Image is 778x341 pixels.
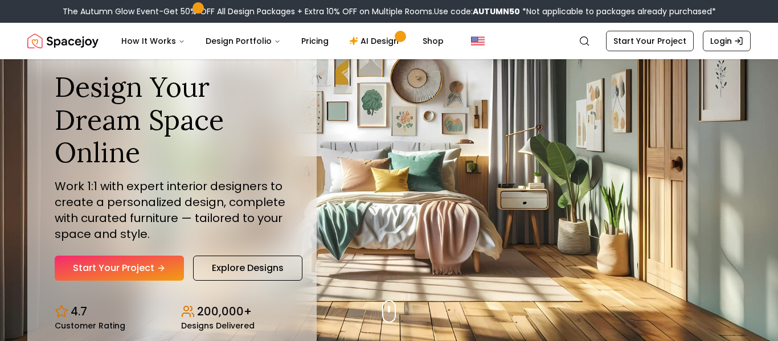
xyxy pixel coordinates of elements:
p: 4.7 [71,303,87,319]
h1: Design Your Dream Space Online [55,71,289,169]
b: AUTUMN50 [473,6,520,17]
nav: Global [27,23,751,59]
a: Shop [413,30,453,52]
nav: Main [112,30,453,52]
small: Customer Rating [55,322,125,330]
small: Designs Delivered [181,322,255,330]
span: *Not applicable to packages already purchased* [520,6,716,17]
a: Login [703,31,751,51]
p: Work 1:1 with expert interior designers to create a personalized design, complete with curated fu... [55,178,289,242]
img: United States [471,34,485,48]
a: Pricing [292,30,338,52]
a: Spacejoy [27,30,99,52]
p: 200,000+ [197,303,252,319]
img: Spacejoy Logo [27,30,99,52]
span: Use code: [434,6,520,17]
div: The Autumn Glow Event-Get 50% OFF All Design Packages + Extra 10% OFF on Multiple Rooms. [63,6,716,17]
a: Start Your Project [606,31,694,51]
a: Explore Designs [193,256,302,281]
button: Design Portfolio [196,30,290,52]
div: Design stats [55,294,289,330]
a: Start Your Project [55,256,184,281]
button: How It Works [112,30,194,52]
a: AI Design [340,30,411,52]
